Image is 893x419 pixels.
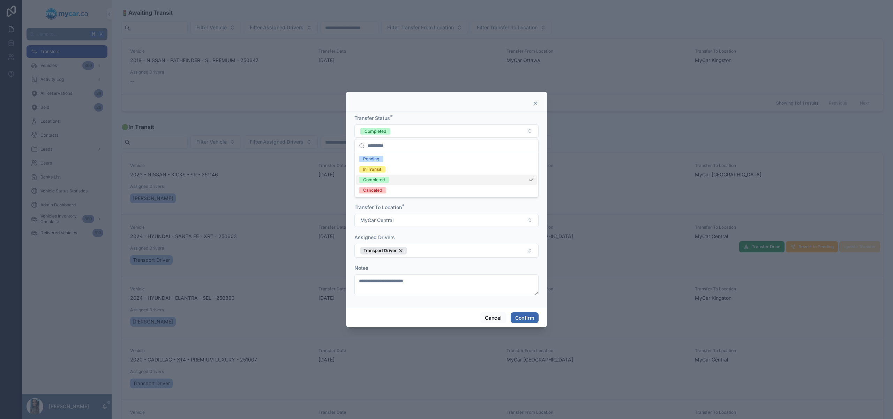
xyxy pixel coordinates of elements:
span: Transfer To Location [354,204,402,210]
button: Confirm [511,312,539,323]
div: Pending [363,156,379,162]
span: Notes [354,265,368,271]
div: In Transit [363,166,381,173]
div: Canceled [363,187,382,193]
button: Select Button [354,124,539,138]
span: Assigned Drivers [354,234,395,240]
span: MyCar Central [360,217,394,224]
span: Transport Driver [363,248,397,253]
div: Suggestions [355,152,538,197]
button: Select Button [354,214,539,227]
div: Completed [363,177,385,183]
button: Cancel [480,312,506,323]
button: Select Button [354,244,539,258]
div: Completed [365,128,386,135]
span: Transfer Status [354,115,390,121]
button: Unselect 88 [360,247,407,254]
